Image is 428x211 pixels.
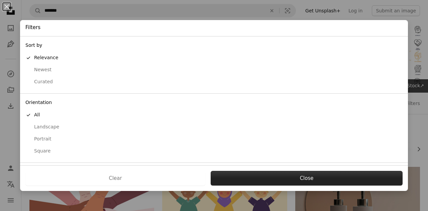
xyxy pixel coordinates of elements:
button: Close [211,171,403,186]
div: Curated [25,79,403,85]
div: Square [25,148,403,154]
button: Curated [20,76,408,88]
div: Sort by [20,39,408,52]
button: Relevance [20,52,408,64]
button: Newest [20,64,408,76]
button: Landscape [20,121,408,133]
div: Orientation [20,96,408,109]
h4: Filters [25,24,40,31]
button: All [20,109,408,121]
button: Square [20,145,408,157]
div: Landscape [25,124,403,130]
div: Portrait [25,136,403,142]
div: Newest [25,67,403,73]
div: Relevance [25,55,403,61]
div: All [25,112,403,118]
button: Portrait [20,133,408,145]
button: Clear [25,171,205,186]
